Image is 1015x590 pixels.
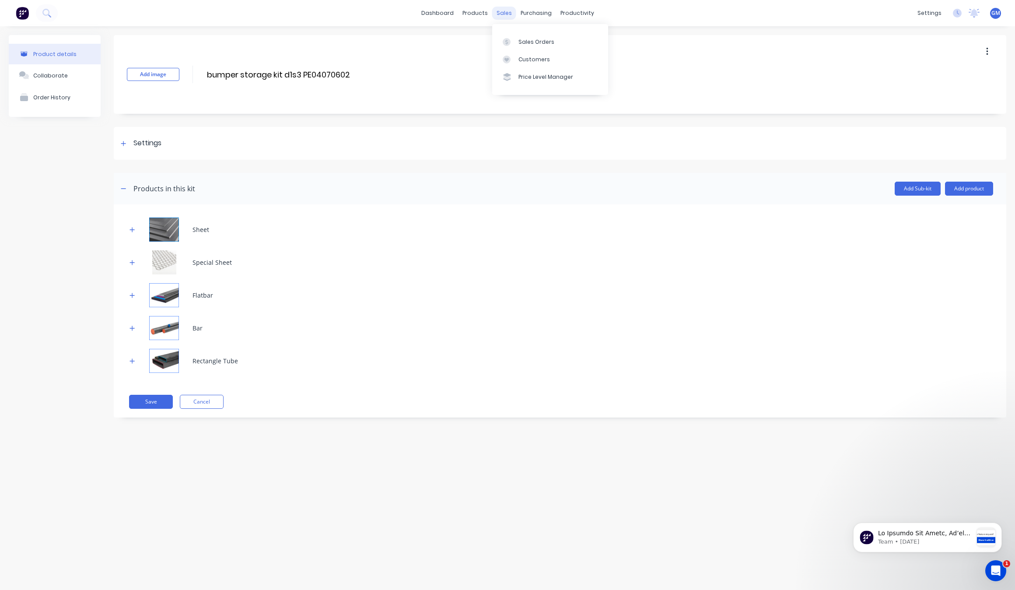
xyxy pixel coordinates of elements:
div: settings [913,7,946,20]
img: Sheet [142,218,186,242]
a: Price Level Manager [492,68,608,86]
div: Products in this kit [133,183,195,194]
div: Bar [192,323,203,333]
div: Order History [33,94,70,101]
span: GM [991,9,1000,17]
button: Add product [945,182,993,196]
div: purchasing [516,7,556,20]
div: Product details [33,51,77,57]
img: Rectangle Tube [142,349,186,373]
img: Flatbar [142,283,186,307]
img: Factory [16,7,29,20]
div: Collaborate [33,72,68,79]
img: Special Sheet [142,250,186,274]
div: sales [492,7,516,20]
div: Sheet [192,225,209,234]
iframe: Intercom notifications message [840,505,1015,566]
div: Price Level Manager [518,73,573,81]
button: Add Sub-kit [895,182,941,196]
img: Bar [142,316,186,340]
p: Message from Team, sent 1w ago [38,33,133,41]
input: Enter kit name [206,68,361,81]
span: Lo Ipsumdo Sit Ametc, Ad’el seddoe tem inci utlabore etdolor magnaaliq en admi veni quisnost exe ... [38,25,131,527]
button: Collaborate [9,64,101,86]
a: Customers [492,51,608,68]
div: Sales Orders [518,38,554,46]
button: Cancel [180,395,224,409]
div: Rectangle Tube [192,356,238,365]
button: Add image [127,68,179,81]
div: Flatbar [192,291,213,300]
span: 1 [1003,560,1010,567]
a: dashboard [417,7,458,20]
button: Order History [9,86,101,108]
div: Settings [133,138,161,149]
div: productivity [556,7,598,20]
div: Special Sheet [192,258,232,267]
div: products [458,7,492,20]
iframe: Intercom live chat [985,560,1006,581]
button: Save [129,395,173,409]
div: Customers [518,56,550,63]
button: Product details [9,44,101,64]
a: Sales Orders [492,33,608,50]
